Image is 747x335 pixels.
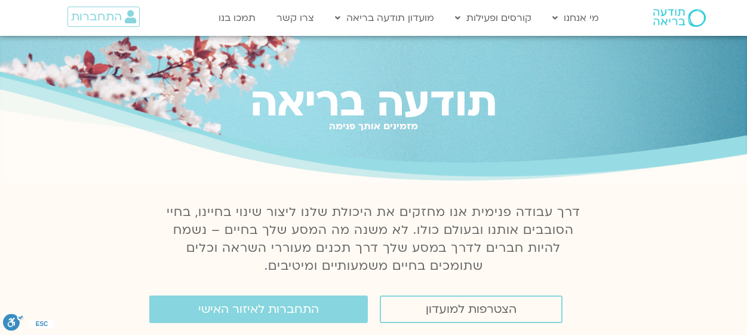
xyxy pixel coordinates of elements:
a: קורסים ופעילות [449,7,537,29]
span: התחברות לאיזור האישי [198,303,319,316]
a: הצטרפות למועדון [380,296,562,323]
span: התחברות [71,10,122,23]
a: התחברות לאיזור האישי [149,296,368,323]
a: מי אנחנו [546,7,605,29]
img: תודעה בריאה [653,9,706,27]
a: צרו קשר [270,7,320,29]
a: התחברות [67,7,140,27]
a: תמכו בנו [213,7,262,29]
span: הצטרפות למועדון [426,303,517,316]
p: דרך עבודה פנימית אנו מחזקים את היכולת שלנו ליצור שינוי בחיינו, בחיי הסובבים אותנו ובעולם כולו. לא... [160,203,588,275]
a: מועדון תודעה בריאה [329,7,440,29]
